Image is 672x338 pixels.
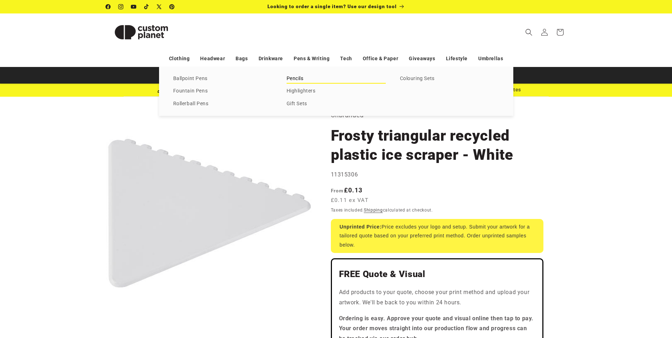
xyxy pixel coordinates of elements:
[340,224,382,230] strong: Unprinted Price:
[554,261,672,338] iframe: Chat Widget
[521,24,537,40] summary: Search
[173,74,272,84] a: Ballpoint Pens
[364,208,383,213] a: Shipping
[169,52,190,65] a: Clothing
[106,109,313,317] media-gallery: Gallery Viewer
[267,4,397,9] span: Looking to order a single item? Use our design tool
[200,52,225,65] a: Headwear
[106,16,177,48] img: Custom Planet
[363,52,398,65] a: Office & Paper
[173,86,272,96] a: Fountain Pens
[478,52,503,65] a: Umbrellas
[173,99,272,109] a: Rollerball Pens
[259,52,283,65] a: Drinkware
[446,52,468,65] a: Lifestyle
[287,99,386,109] a: Gift Sets
[331,219,543,253] div: Price excludes your logo and setup. Submit your artwork for a tailored quote based on your prefer...
[331,207,543,214] div: Taxes included. calculated at checkout.
[236,52,248,65] a: Bags
[339,269,535,280] h2: FREE Quote & Visual
[294,52,329,65] a: Pens & Writing
[339,287,535,308] p: Add products to your quote, choose your print method and upload your artwork. We'll be back to yo...
[287,74,386,84] a: Pencils
[331,188,344,193] span: From
[331,186,363,194] strong: £0.13
[400,74,499,84] a: Colouring Sets
[331,171,358,178] span: 11315306
[103,13,179,51] a: Custom Planet
[331,196,369,204] span: £0.11 ex VAT
[340,52,352,65] a: Tech
[287,86,386,96] a: Highlighters
[331,126,543,164] h1: Frosty triangular recycled plastic ice scraper - White
[409,52,435,65] a: Giveaways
